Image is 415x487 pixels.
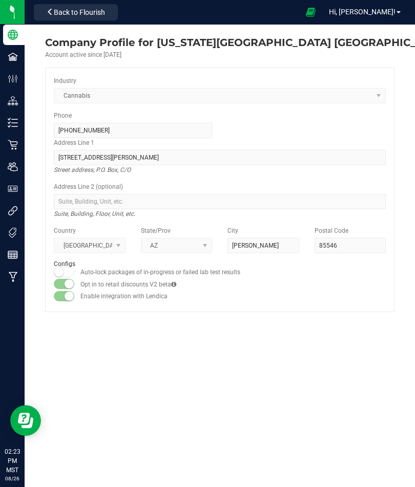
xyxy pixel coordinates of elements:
[315,238,386,253] input: Postal Code
[54,226,76,235] label: Country
[54,194,386,209] input: Suite, Building, Unit, etc.
[80,280,176,289] label: Opt in to retail discounts V2 beta
[54,123,212,138] input: (123) 456-7890
[227,238,299,253] input: City
[8,118,18,128] inline-svg: Inventory
[5,447,20,475] p: 02:23 PM MST
[141,226,171,235] label: State/Prov
[299,2,322,22] span: Open Ecommerce Menu
[8,30,18,40] inline-svg: Company
[80,268,240,277] label: Auto-lock packages of in-progress or failed lab test results
[8,52,18,62] inline-svg: Facilities
[54,164,131,176] i: Street address, P.O. Box, C/O
[54,138,94,147] label: Address Line 1
[227,226,238,235] label: City
[8,140,18,150] inline-svg: Retail
[54,208,135,220] i: Suite, Building, Floor, Unit, etc.
[54,261,386,268] h2: Configs
[54,111,72,120] label: Phone
[54,150,386,165] input: Address
[5,475,20,482] p: 08/26
[8,184,18,194] inline-svg: User Roles
[8,96,18,106] inline-svg: Distribution
[8,272,18,282] inline-svg: Manufacturing
[8,206,18,216] inline-svg: Integrations
[329,8,396,16] span: Hi, [PERSON_NAME]!
[8,250,18,260] inline-svg: Reports
[54,182,123,191] label: Address Line 2 (optional)
[80,292,168,301] label: Enable integration with Lendica
[54,76,76,85] label: Industry
[315,226,348,235] label: Postal Code
[8,74,18,84] inline-svg: Configuration
[10,405,41,436] iframe: Resource center
[54,8,105,16] span: Back to Flourish
[34,4,118,20] button: Back to Flourish
[8,228,18,238] inline-svg: Tags
[8,162,18,172] inline-svg: Users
